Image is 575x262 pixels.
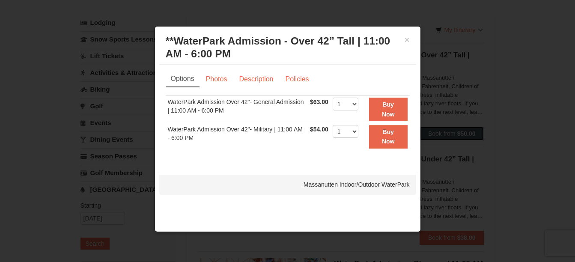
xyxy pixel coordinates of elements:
[310,98,328,105] span: $63.00
[166,96,308,123] td: WaterPark Admission Over 42"- General Admission | 11:00 AM - 6:00 PM
[280,71,314,87] a: Policies
[369,98,408,121] button: Buy Now
[382,101,395,117] strong: Buy Now
[200,71,233,87] a: Photos
[166,35,410,60] h3: **WaterPark Admission - Over 42” Tall | 11:00 AM - 6:00 PM
[382,128,395,145] strong: Buy Now
[233,71,279,87] a: Description
[166,123,308,150] td: WaterPark Admission Over 42"- Military | 11:00 AM - 6:00 PM
[166,71,200,87] a: Options
[159,174,416,195] div: Massanutten Indoor/Outdoor WaterPark
[310,126,328,133] span: $54.00
[369,125,408,149] button: Buy Now
[405,36,410,44] button: ×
